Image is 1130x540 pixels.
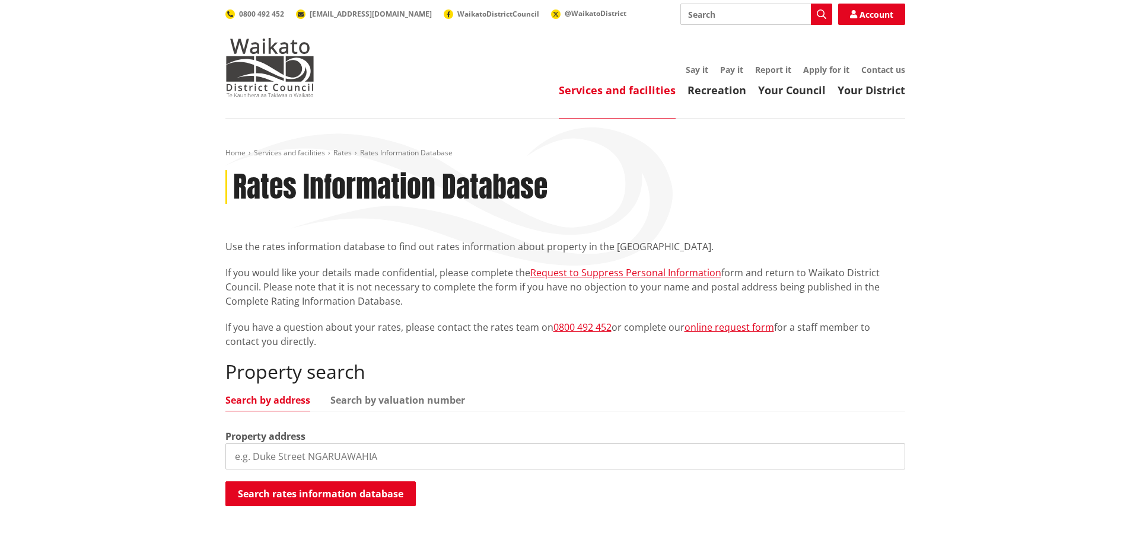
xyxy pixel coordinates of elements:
a: online request form [685,321,774,334]
p: Use the rates information database to find out rates information about property in the [GEOGRAPHI... [225,239,905,254]
a: Report it [755,64,791,75]
a: Contact us [861,64,905,75]
span: 0800 492 452 [239,9,284,19]
a: @WaikatoDistrict [551,8,626,18]
a: WaikatoDistrictCouncil [444,9,539,19]
a: Say it [686,64,708,75]
a: Pay it [720,64,743,75]
a: Services and facilities [254,148,325,158]
img: Waikato District Council - Te Kaunihera aa Takiwaa o Waikato [225,38,314,97]
a: 0800 492 452 [225,9,284,19]
a: Recreation [687,83,746,97]
a: Account [838,4,905,25]
input: Search input [680,4,832,25]
span: [EMAIL_ADDRESS][DOMAIN_NAME] [310,9,432,19]
span: Rates Information Database [360,148,453,158]
a: Services and facilities [559,83,676,97]
button: Search rates information database [225,481,416,506]
h1: Rates Information Database [233,170,548,205]
a: Rates [333,148,352,158]
p: If you would like your details made confidential, please complete the form and return to Waikato ... [225,266,905,308]
a: 0800 492 452 [553,321,612,334]
h2: Property search [225,360,905,383]
a: [EMAIL_ADDRESS][DOMAIN_NAME] [296,9,432,19]
input: e.g. Duke Street NGARUAWAHIA [225,443,905,469]
nav: breadcrumb [225,148,905,158]
span: WaikatoDistrictCouncil [457,9,539,19]
a: Home [225,148,246,158]
label: Property address [225,429,305,443]
a: Apply for it [803,64,849,75]
span: @WaikatoDistrict [565,8,626,18]
a: Search by address [225,395,310,405]
a: Request to Suppress Personal Information [530,266,721,279]
a: Your District [838,83,905,97]
p: If you have a question about your rates, please contact the rates team on or complete our for a s... [225,320,905,349]
a: Search by valuation number [330,395,465,405]
a: Your Council [758,83,826,97]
